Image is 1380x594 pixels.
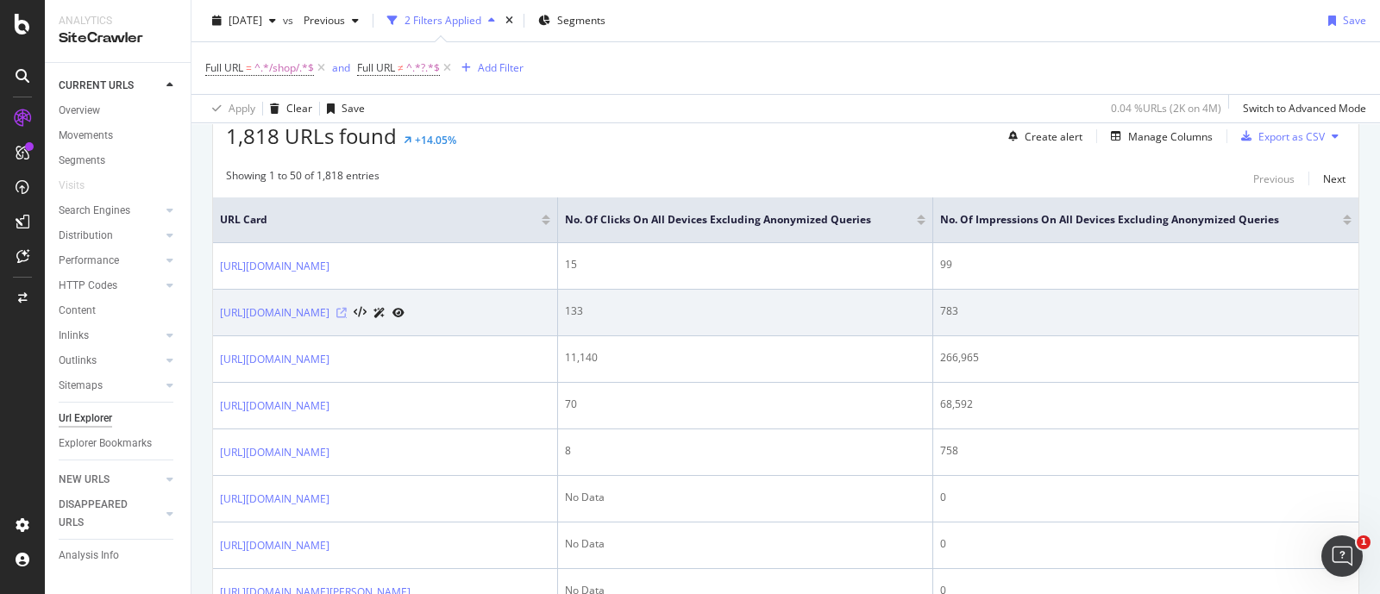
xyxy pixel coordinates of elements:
[940,490,1352,505] div: 0
[332,59,350,76] button: and
[59,435,152,453] div: Explorer Bookmarks
[502,12,517,29] div: times
[59,77,134,95] div: CURRENT URLS
[565,350,925,366] div: 11,140
[59,435,179,453] a: Explorer Bookmarks
[940,536,1352,552] div: 0
[565,303,925,319] div: 133
[940,257,1352,272] div: 99
[940,350,1352,366] div: 266,965
[1243,101,1366,116] div: Switch to Advanced Mode
[59,352,161,370] a: Outlinks
[1357,535,1371,549] span: 1
[565,443,925,459] div: 8
[59,410,179,428] a: Url Explorer
[392,303,405,322] a: URL Inspection
[59,471,110,489] div: NEW URLS
[59,547,179,565] a: Analysis Info
[59,177,102,195] a: Visits
[59,127,179,145] a: Movements
[205,60,243,75] span: Full URL
[1104,126,1213,147] button: Manage Columns
[398,60,404,75] span: ≠
[59,202,161,220] a: Search Engines
[332,60,350,75] div: and
[297,13,345,28] span: Previous
[1343,13,1366,28] div: Save
[59,252,119,270] div: Performance
[405,13,481,28] div: 2 Filters Applied
[940,397,1352,412] div: 68,592
[380,7,502,34] button: 2 Filters Applied
[1321,535,1363,577] iframe: Intercom live chat
[283,13,297,28] span: vs
[220,444,329,461] a: [URL][DOMAIN_NAME]
[59,302,96,320] div: Content
[263,95,312,122] button: Clear
[220,304,329,322] a: [URL][DOMAIN_NAME]
[1321,7,1366,34] button: Save
[940,303,1352,319] div: 783
[220,351,329,368] a: [URL][DOMAIN_NAME]
[59,277,161,295] a: HTTP Codes
[59,227,113,245] div: Distribution
[357,60,395,75] span: Full URL
[1128,129,1213,144] div: Manage Columns
[940,212,1317,228] span: No. of Impressions On All Devices excluding anonymized queries
[1001,122,1082,150] button: Create alert
[565,257,925,272] div: 15
[59,377,161,395] a: Sitemaps
[286,101,312,116] div: Clear
[226,122,397,150] span: 1,818 URLs found
[1323,172,1345,186] div: Next
[415,133,456,147] div: +14.05%
[59,102,100,120] div: Overview
[59,327,161,345] a: Inlinks
[1025,129,1082,144] div: Create alert
[59,352,97,370] div: Outlinks
[59,202,130,220] div: Search Engines
[531,7,612,34] button: Segments
[373,303,386,322] a: AI Url Details
[59,471,161,489] a: NEW URLS
[297,7,366,34] button: Previous
[59,127,113,145] div: Movements
[455,58,524,78] button: Add Filter
[1253,172,1295,186] div: Previous
[59,302,179,320] a: Content
[59,496,146,532] div: DISAPPEARED URLS
[1111,101,1221,116] div: 0.04 % URLs ( 2K on 4M )
[336,308,347,318] a: Visit Online Page
[320,95,365,122] button: Save
[220,258,329,275] a: [URL][DOMAIN_NAME]
[59,327,89,345] div: Inlinks
[565,490,925,505] div: No Data
[59,496,161,532] a: DISAPPEARED URLS
[59,177,85,195] div: Visits
[478,60,524,75] div: Add Filter
[557,13,605,28] span: Segments
[205,7,283,34] button: [DATE]
[565,212,891,228] span: No. of Clicks On All Devices excluding anonymized queries
[1258,129,1325,144] div: Export as CSV
[354,307,367,319] button: View HTML Source
[59,14,177,28] div: Analytics
[254,56,314,80] span: ^.*/shop/.*$
[1323,168,1345,189] button: Next
[205,95,255,122] button: Apply
[59,152,179,170] a: Segments
[246,60,252,75] span: =
[220,491,329,508] a: [URL][DOMAIN_NAME]
[220,397,329,415] a: [URL][DOMAIN_NAME]
[1253,168,1295,189] button: Previous
[59,152,105,170] div: Segments
[59,277,117,295] div: HTTP Codes
[565,397,925,412] div: 70
[229,13,262,28] span: 2025 Aug. 8th
[229,101,255,116] div: Apply
[220,212,537,228] span: URL Card
[226,168,379,189] div: Showing 1 to 50 of 1,818 entries
[940,443,1352,459] div: 758
[59,102,179,120] a: Overview
[565,536,925,552] div: No Data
